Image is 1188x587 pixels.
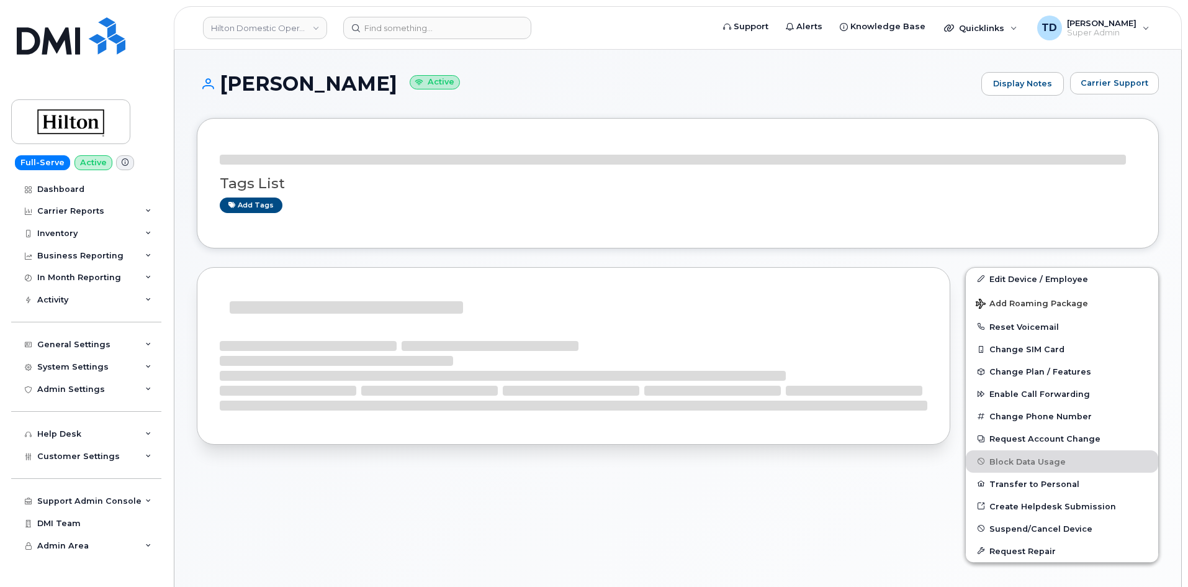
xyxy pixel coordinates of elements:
h1: [PERSON_NAME] [197,73,975,94]
span: Enable Call Forwarding [989,389,1090,399]
button: Carrier Support [1070,72,1159,94]
small: Active [410,75,460,89]
h3: Tags List [220,176,1136,191]
a: Display Notes [981,72,1064,96]
button: Request Repair [966,540,1158,562]
button: Add Roaming Package [966,290,1158,316]
span: Add Roaming Package [976,299,1088,311]
button: Suspend/Cancel Device [966,517,1158,540]
button: Change Plan / Features [966,360,1158,383]
button: Change SIM Card [966,338,1158,360]
button: Request Account Change [966,427,1158,450]
span: Suspend/Cancel Device [989,524,1092,533]
button: Transfer to Personal [966,473,1158,495]
a: Add tags [220,198,282,213]
button: Block Data Usage [966,450,1158,473]
button: Reset Voicemail [966,316,1158,338]
button: Change Phone Number [966,405,1158,427]
a: Edit Device / Employee [966,268,1158,290]
a: Create Helpdesk Submission [966,495,1158,517]
span: Change Plan / Features [989,367,1091,376]
span: Carrier Support [1081,77,1148,89]
button: Enable Call Forwarding [966,383,1158,405]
